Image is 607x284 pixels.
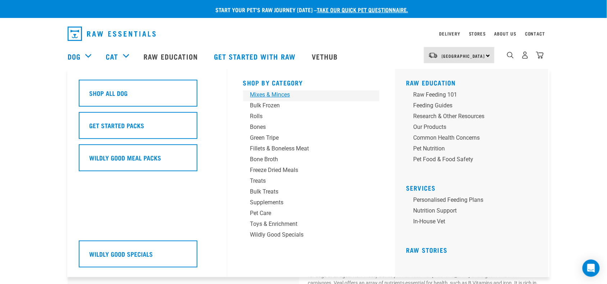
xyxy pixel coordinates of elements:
[406,184,543,190] h5: Services
[243,112,380,123] a: Rolls
[413,144,525,153] div: Pet Nutrition
[243,187,380,198] a: Bulk Treats
[89,88,128,98] h5: Shop All Dog
[536,51,544,59] img: home-icon@2x.png
[525,32,545,35] a: Contact
[243,220,380,231] a: Toys & Enrichment
[406,90,543,101] a: Raw Feeding 101
[62,24,545,44] nav: dropdown navigation
[207,42,305,71] a: Get started with Raw
[243,166,380,177] a: Freeze Dried Meals
[406,217,543,228] a: In-house vet
[469,32,486,35] a: Stores
[413,101,525,110] div: Feeding Guides
[106,51,118,62] a: Cat
[79,241,215,273] a: Wildly Good Specials
[243,123,380,134] a: Bones
[406,112,543,123] a: Research & Other Resources
[243,231,380,241] a: Wildly Good Specials
[406,134,543,144] a: Common Health Concerns
[250,155,362,164] div: Bone Broth
[439,32,460,35] a: Delivery
[250,231,362,239] div: Wildly Good Specials
[243,134,380,144] a: Green Tripe
[250,166,362,174] div: Freeze Dried Meals
[79,144,215,177] a: Wildly Good Meal Packs
[406,144,543,155] a: Pet Nutrition
[250,101,362,110] div: Bulk Frozen
[79,112,215,144] a: Get Started Packs
[413,123,525,131] div: Our Products
[68,51,81,62] a: Dog
[521,51,529,59] img: user.png
[413,90,525,99] div: Raw Feeding 101
[250,123,362,131] div: Bones
[243,198,380,209] a: Supplements
[243,155,380,166] a: Bone Broth
[413,112,525,121] div: Research & Other Resources
[89,121,144,130] h5: Get Started Packs
[136,42,207,71] a: Raw Education
[250,209,362,218] div: Pet Care
[406,155,543,166] a: Pet Food & Food Safety
[507,52,514,59] img: home-icon-1@2x.png
[243,144,380,155] a: Fillets & Boneless Meat
[250,198,362,207] div: Supplements
[406,81,456,84] a: Raw Education
[250,112,362,121] div: Rolls
[243,101,380,112] a: Bulk Frozen
[89,249,153,259] h5: Wildly Good Specials
[243,79,380,85] h5: Shop By Category
[89,153,161,162] h5: Wildly Good Meal Packs
[406,206,543,217] a: Nutrition Support
[250,134,362,142] div: Green Tripe
[68,27,156,41] img: Raw Essentials Logo
[406,248,447,252] a: Raw Stories
[406,196,543,206] a: Personalised Feeding Plans
[428,52,438,59] img: van-moving.png
[250,177,362,185] div: Treats
[243,177,380,187] a: Treats
[583,260,600,277] div: Open Intercom Messenger
[413,134,525,142] div: Common Health Concerns
[442,55,485,57] span: [GEOGRAPHIC_DATA]
[317,8,408,11] a: take our quick pet questionnaire.
[406,101,543,112] a: Feeding Guides
[243,90,380,101] a: Mixes & Minces
[250,144,362,153] div: Fillets & Boneless Meat
[413,155,525,164] div: Pet Food & Food Safety
[79,80,215,112] a: Shop All Dog
[250,220,362,228] div: Toys & Enrichment
[406,123,543,134] a: Our Products
[243,209,380,220] a: Pet Care
[494,32,516,35] a: About Us
[250,90,362,99] div: Mixes & Minces
[250,187,362,196] div: Bulk Treats
[305,42,347,71] a: Vethub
